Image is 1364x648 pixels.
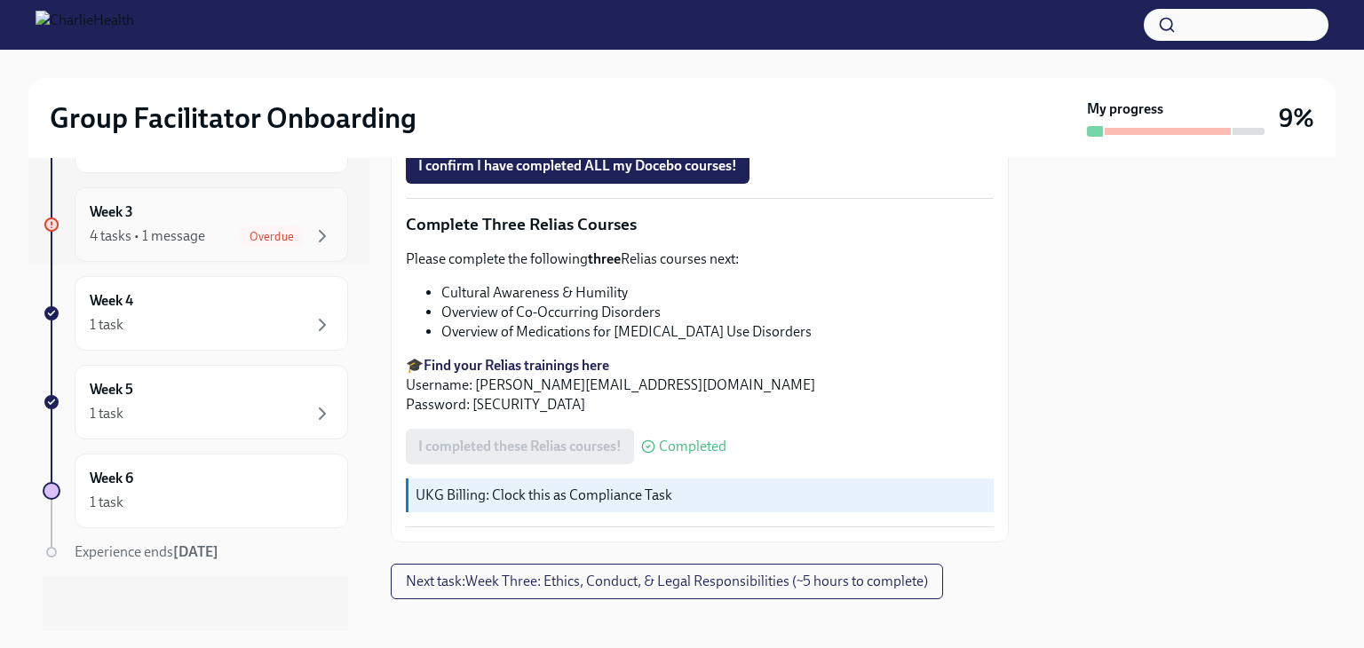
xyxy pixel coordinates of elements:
span: Next task : Week Three: Ethics, Conduct, & Legal Responsibilities (~5 hours to complete) [406,573,928,590]
li: Overview of Co-Occurring Disorders [441,303,994,322]
a: Find your Relias trainings here [424,357,609,374]
h6: Week 4 [90,291,133,311]
p: 🎓 Username: [PERSON_NAME][EMAIL_ADDRESS][DOMAIN_NAME] Password: [SECURITY_DATA] [406,356,994,415]
img: CharlieHealth [36,11,134,39]
strong: My progress [1087,99,1163,119]
li: Cultural Awareness & Humility [441,283,994,303]
h6: Week 5 [90,380,133,399]
p: Please complete the following Relias courses next: [406,249,994,269]
div: 1 task [90,315,123,335]
a: Week 51 task [43,365,348,439]
span: Experience ends [75,543,218,560]
button: I confirm I have completed ALL my Docebo courses! [406,148,749,184]
span: I confirm I have completed ALL my Docebo courses! [418,157,737,175]
p: UKG Billing: Clock this as Compliance Task [416,486,987,505]
span: Overdue [239,230,305,243]
a: Week 34 tasks • 1 messageOverdue [43,187,348,262]
button: Next task:Week Three: Ethics, Conduct, & Legal Responsibilities (~5 hours to complete) [391,564,943,599]
strong: [DATE] [173,543,218,560]
a: Week 61 task [43,454,348,528]
div: 1 task [90,404,123,423]
a: Week 41 task [43,276,348,351]
h6: Week 3 [90,202,133,222]
div: 4 tasks • 1 message [90,226,205,246]
h3: 9% [1279,102,1314,134]
div: 1 task [90,493,123,512]
li: Overview of Medications for [MEDICAL_DATA] Use Disorders [441,322,994,342]
span: Completed [659,439,726,454]
h6: Week 6 [90,469,133,488]
strong: three [588,250,621,267]
h2: Group Facilitator Onboarding [50,100,416,136]
p: Complete Three Relias Courses [406,213,994,236]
